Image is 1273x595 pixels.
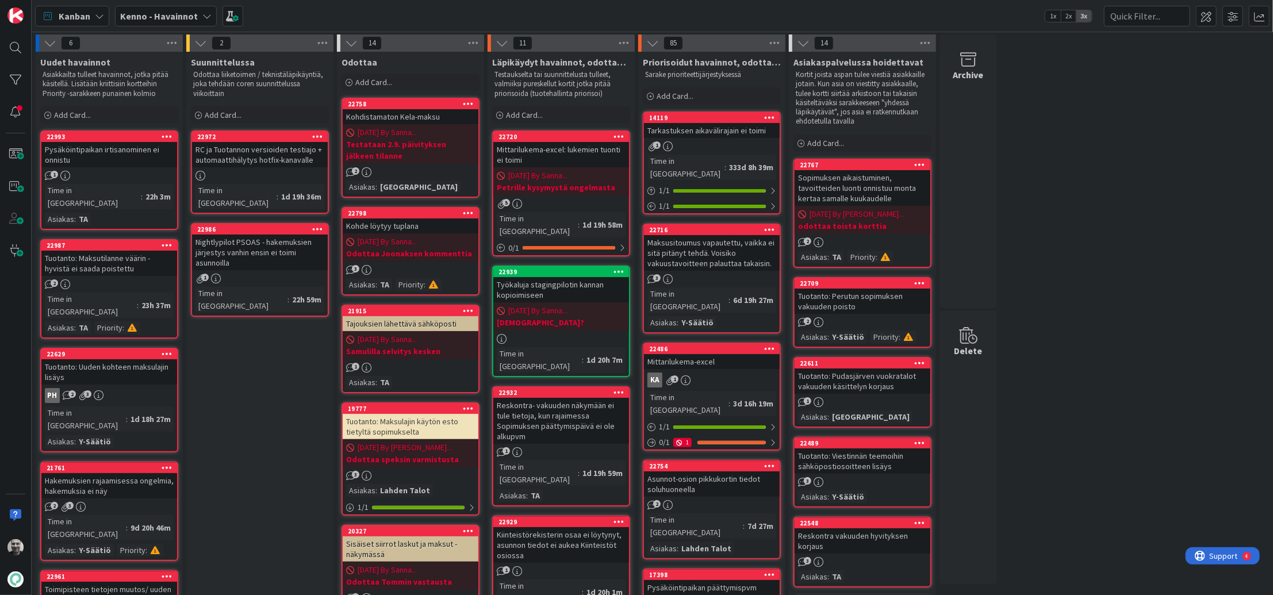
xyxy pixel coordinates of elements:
[678,316,716,329] div: Y-Säätiö
[342,305,480,393] a: 21915Tajouksien lähettävä sähköposti[DATE] By Sanna...Samulilla selvitys keskenAsiakas:TA
[653,500,661,508] span: 2
[117,544,145,556] div: Priority
[730,294,776,306] div: 6d 19h 27m
[45,544,74,556] div: Asiakas
[800,161,930,169] div: 22767
[793,357,931,428] a: 22611Tuotanto: Pudasjärven vuokratalot vakuuden käsittelyn korjausAsiakas:[GEOGRAPHIC_DATA]
[122,321,124,334] span: :
[74,321,76,334] span: :
[343,306,478,316] div: 21915
[827,490,829,503] span: :
[74,544,76,556] span: :
[40,348,178,452] a: 22629Tuotanto: Uuden kohteen maksulajin lisäysPHTime in [GEOGRAPHIC_DATA]:1d 18h 27mAsiakas:Y-Säätiö
[526,489,528,502] span: :
[807,138,844,148] span: Add Card...
[348,100,478,108] div: 22758
[798,331,827,343] div: Asiakas
[644,113,780,138] div: 14119Tarkastuksen aikavälirajain ei toimi
[289,293,324,306] div: 22h 59m
[348,209,478,217] div: 22798
[499,518,629,526] div: 22929
[508,242,519,254] span: 0 / 1
[493,387,629,398] div: 22932
[45,388,60,403] div: PH
[375,278,377,291] span: :
[74,435,76,448] span: :
[343,526,478,562] div: 20327Sisäiset siirrot laskut ja maksut -näkymässä
[352,167,359,175] span: 2
[492,266,630,377] a: 22939Työkaluja stagingpilotin kannan kopioimiseen[DATE] By Sanna...[DEMOGRAPHIC_DATA]?Time in [GE...
[659,421,670,433] span: 1 / 1
[649,345,780,353] div: 22486
[346,248,475,259] b: Odottaa Joonaksen kommenttia
[497,489,526,502] div: Asiakas
[644,420,780,434] div: 1/1
[277,190,278,203] span: :
[795,358,930,394] div: 22611Tuotanto: Pudasjärven vuokratalot vakuuden käsittelyn korjaus
[343,500,478,515] div: 1/1
[671,375,678,383] span: 1
[94,321,122,334] div: Priority
[653,141,661,149] span: 1
[508,170,568,182] span: [DATE] By Sanna...
[346,484,375,497] div: Asiakas
[647,391,728,416] div: Time in [GEOGRAPHIC_DATA]
[580,467,626,479] div: 1d 19h 59m
[355,77,392,87] span: Add Card...
[795,518,930,554] div: 22548Reskontra vakuuden hyvityksen korjaus
[643,224,781,333] a: 22716Maksusitoumus vapautettu, vaikka ei sitä pitänyt tehdä. Voisiko vakuustavoitteen palauttaa t...
[346,139,475,162] b: Testataan 2.9. päivityksen jälkeen tilanne
[24,2,52,16] span: Support
[195,184,277,209] div: Time in [GEOGRAPHIC_DATA]
[41,142,177,167] div: Pysäköintipaikan irtisanominen ei onnistu
[795,358,930,368] div: 22611
[795,438,930,448] div: 22489
[192,224,328,235] div: 22986
[503,447,510,455] span: 1
[644,471,780,497] div: Asunnot-osion pikkukortin tiedot soluhuoneella
[795,518,930,528] div: 22548
[678,542,734,555] div: Lahden Talot
[644,113,780,123] div: 14119
[493,142,629,167] div: Mittarilukema-excel: lukemien tuonti ei toimi
[346,181,375,193] div: Asiakas
[7,571,24,588] img: avatar
[871,331,899,343] div: Priority
[503,566,510,574] span: 1
[582,354,584,366] span: :
[644,225,780,271] div: 22716Maksusitoumus vapautettu, vaikka ei sitä pitänyt tehdä. Voisiko vakuustavoitteen palauttaa t...
[343,316,478,331] div: Tajouksien lähettävä sähköposti
[644,354,780,369] div: Mittarilukema-excel
[192,224,328,270] div: 22986Nightlypilot PSOAS - hakemuksien järjestys vanhin ensin ei toimi asunnoilla
[493,267,629,277] div: 22939
[499,389,629,397] div: 22932
[793,437,931,508] a: 22489Tuotanto: Viestinnän teemoihin sähköpostiosoitteen lisäysAsiakas:Y-Säätiö
[47,133,177,141] div: 22993
[804,477,811,485] span: 3
[829,490,867,503] div: Y-Säätiö
[800,439,930,447] div: 22489
[41,240,177,251] div: 22987
[804,237,811,245] span: 2
[47,464,177,472] div: 21761
[795,448,930,474] div: Tuotanto: Viestinnän teemoihin sähköpostiosoitteen lisäys
[578,218,580,231] span: :
[493,387,629,444] div: 22932Reskontra- vakuuden näkymään ei tule tietoja, kun rajaimessa Sopimuksen päättymispäivä ei ol...
[346,376,375,389] div: Asiakas
[795,368,930,394] div: Tuotanto: Pudasjärven vuokratalot vakuuden käsittelyn korjaus
[76,544,114,556] div: Y-Säätiö
[375,484,377,497] span: :
[493,132,629,142] div: 22720
[493,517,629,527] div: 22929
[795,160,930,206] div: 22767Sopimuksen aikaistuminen, tavoitteiden luonti onnistuu monta kertaa samalle kuukaudelle
[578,467,580,479] span: :
[145,544,147,556] span: :
[192,235,328,270] div: Nightlypilot PSOAS - hakemuksien järjestys vanhin ensin ei toimi asunnoilla
[41,388,177,403] div: PH
[41,463,177,498] div: 21761Hakemuksien rajaamisessa ongelmia, hakemuksia ei näy
[40,462,178,561] a: 21761Hakemuksien rajaamisessa ongelmia, hakemuksia ei näyTime in [GEOGRAPHIC_DATA]:9d 20h 46mAsia...
[745,520,776,532] div: 7d 27m
[139,299,174,312] div: 23h 37m
[45,406,126,432] div: Time in [GEOGRAPHIC_DATA]
[74,213,76,225] span: :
